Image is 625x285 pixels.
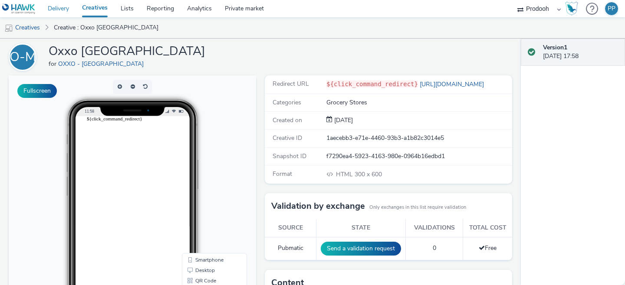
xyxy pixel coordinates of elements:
[463,219,512,237] th: Total cost
[326,134,511,142] div: 1aecebb3-e71e-4460-93b3-a1b82c3014e5
[2,3,36,14] img: undefined Logo
[332,116,353,124] span: [DATE]
[10,45,36,69] div: O-M
[49,17,163,38] a: Creative : Oxxo [GEOGRAPHIC_DATA]
[175,190,237,200] li: Desktop
[433,244,436,252] span: 0
[4,24,13,32] img: mobile
[187,203,207,208] span: QR Code
[406,219,463,237] th: Validations
[273,170,292,178] span: Format
[316,219,406,237] th: State
[49,60,58,68] span: for
[175,200,237,211] li: QR Code
[479,244,497,252] span: Free
[565,2,578,16] img: Hawk Academy
[273,116,302,124] span: Created on
[273,98,301,107] span: Categories
[49,43,205,60] h1: Oxxo [GEOGRAPHIC_DATA]
[418,80,487,88] a: [URL][DOMAIN_NAME]
[187,192,206,198] span: Desktop
[273,134,302,142] span: Creative ID
[265,219,316,237] th: Source
[326,152,511,161] div: f7290ea4-5923-4163-980e-0964b16edbd1
[369,204,466,211] small: Only exchanges in this list require validation
[58,60,147,68] a: OXXO - [GEOGRAPHIC_DATA]
[326,81,418,87] code: ${click_command_redirect}
[187,182,215,187] span: Smartphone
[565,2,582,16] a: Hawk Academy
[76,33,86,38] span: 11:58
[335,170,382,178] span: 300 x 600
[175,179,237,190] li: Smartphone
[543,43,567,52] strong: Version 1
[326,98,511,107] div: Grocery Stores
[17,84,57,98] button: Fullscreen
[273,80,309,88] span: Redirect URL
[273,152,306,160] span: Snapshot ID
[336,170,355,178] span: HTML
[543,43,618,61] div: [DATE] 17:58
[608,2,615,15] div: PP
[321,242,401,256] button: Send a validation request
[271,200,365,213] h3: Validation by exchange
[9,53,40,61] a: O-M
[332,116,353,125] div: Creation 25 August 2025, 17:58
[265,237,316,260] td: Pubmatic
